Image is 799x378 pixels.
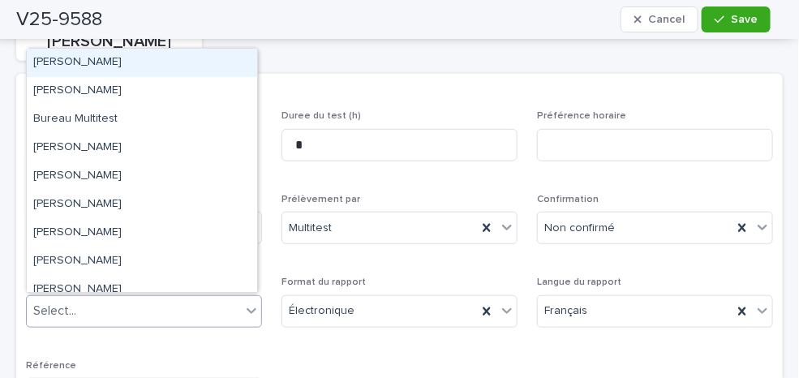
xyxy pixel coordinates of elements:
h2: V25-9588 [16,8,102,32]
div: Nadège Tollari [27,276,257,304]
button: Save [702,6,771,32]
div: Amilie Mainville [27,49,257,77]
span: Multitest [289,220,332,237]
div: Karolane Demers [27,191,257,219]
span: Électronique [289,303,354,320]
div: Select... [33,303,76,320]
span: Préférence horaire [537,111,626,121]
div: Isabelle David [27,162,257,191]
button: Cancel [621,6,698,32]
div: Bureau Multitest [27,105,257,134]
span: Duree du test (h) [281,111,361,121]
span: Prélèvement par [281,195,360,204]
span: Format du rapport [281,277,366,287]
span: Non confirmé [544,220,615,237]
span: Langue du rapport [537,277,621,287]
span: Confirmation [537,195,599,204]
span: Cancel [648,14,685,25]
span: Français [544,303,587,320]
span: Référence [26,361,76,371]
div: Mélanie Mathieu [27,247,257,276]
div: Antoine Lévesque [27,77,257,105]
div: Krystel Segura [27,219,257,247]
div: Gabriel Robillard Bourbonnais [27,134,257,162]
span: Save [731,14,758,25]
